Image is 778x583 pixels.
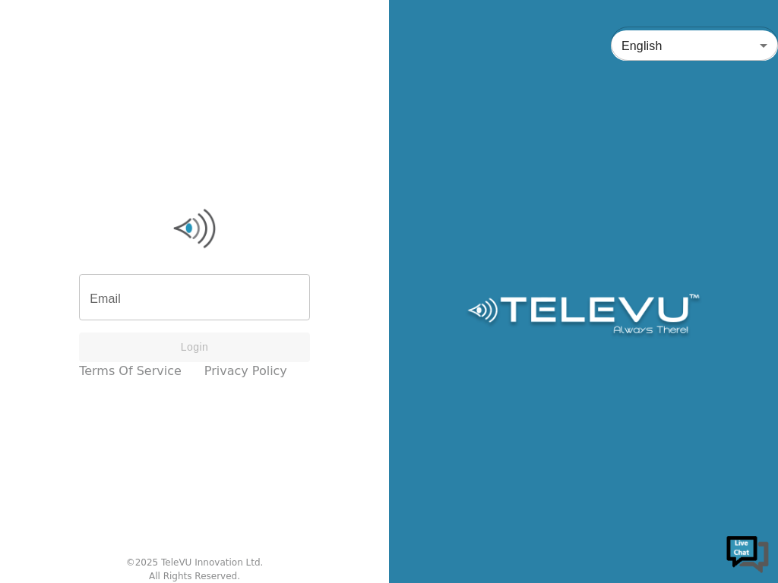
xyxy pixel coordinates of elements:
img: Chat Widget [725,530,770,575]
img: Logo [465,294,701,339]
div: All Rights Reserved. [149,569,240,583]
a: Privacy Policy [204,362,287,380]
div: English [611,24,778,67]
a: Terms of Service [79,362,182,380]
img: Logo [79,206,310,251]
div: © 2025 TeleVU Innovation Ltd. [126,556,264,569]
